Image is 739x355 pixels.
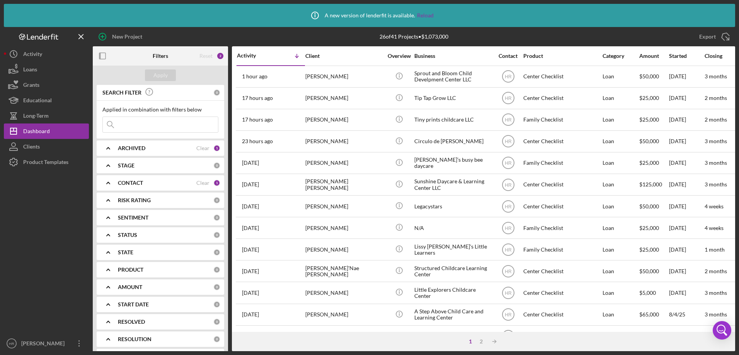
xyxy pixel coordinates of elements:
[505,117,512,123] text: HR
[505,139,512,144] text: HR
[669,218,704,238] div: [DATE]
[523,88,601,108] div: Center Checklist
[603,282,639,303] div: Loan
[639,66,668,87] div: $50,000
[669,196,704,216] div: [DATE]
[505,161,512,166] text: HR
[4,93,89,108] a: Educational
[414,53,492,59] div: Business
[118,162,135,169] b: STAGE
[505,269,512,274] text: HR
[4,77,89,93] button: Grants
[414,196,492,216] div: Legacystars
[639,153,668,173] div: $25,000
[705,268,727,274] time: 2 months
[102,106,218,113] div: Applied in combination with filters below
[213,301,220,308] div: 0
[305,239,383,260] div: [PERSON_NAME]
[639,261,668,281] div: $50,000
[505,204,512,209] text: HR
[705,246,725,253] time: 1 month
[118,284,142,290] b: AMOUNT
[669,326,704,347] div: [DATE]
[242,247,259,253] time: 2025-08-06 03:33
[305,261,383,281] div: [PERSON_NAME]'Nae [PERSON_NAME]
[669,282,704,303] div: [DATE]
[639,53,668,59] div: Amount
[414,153,492,173] div: [PERSON_NAME]’s busy bee daycare
[639,196,668,216] div: $50,000
[4,154,89,170] button: Product Templates
[705,138,727,144] time: 3 months
[23,62,37,79] div: Loans
[523,110,601,130] div: Family Checklist
[639,218,668,238] div: $25,000
[380,34,448,40] div: 26 of 41 Projects • $1,073,000
[414,174,492,195] div: Sunshine Daycare & Learning Center LLC
[603,88,639,108] div: Loan
[23,123,50,141] div: Dashboard
[414,88,492,108] div: Tip Tap Grow LLC
[153,69,168,81] div: Apply
[603,174,639,195] div: Loan
[242,95,273,101] time: 2025-08-11 22:49
[699,29,716,44] div: Export
[23,93,52,110] div: Educational
[213,284,220,291] div: 0
[669,261,704,281] div: [DATE]
[465,338,476,345] div: 1
[385,53,414,59] div: Overview
[639,110,668,130] div: $25,000
[669,174,704,195] div: [DATE]
[705,95,727,101] time: 2 months
[242,181,259,188] time: 2025-08-08 15:42
[523,66,601,87] div: Center Checklist
[118,319,145,325] b: RESOLVED
[216,52,224,60] div: 2
[242,160,259,166] time: 2025-08-10 04:43
[705,73,727,79] time: 3 months
[603,196,639,216] div: Loan
[523,196,601,216] div: Center Checklist
[705,203,724,210] time: 4 weeks
[505,182,512,188] text: HR
[691,29,735,44] button: Export
[242,73,267,79] time: 2025-08-12 14:34
[414,66,492,87] div: Sprout and Bloom Child Develpment Center LLC
[603,261,639,281] div: Loan
[639,88,668,108] div: $25,000
[118,336,152,342] b: RESOLUTION
[213,336,220,343] div: 0
[305,174,383,195] div: [PERSON_NAME] [PERSON_NAME]
[523,304,601,325] div: Center Checklist
[414,218,492,238] div: N/A
[414,131,492,152] div: Circulo de [PERSON_NAME]
[213,162,220,169] div: 0
[639,282,668,303] div: $5,000
[669,88,704,108] div: [DATE]
[603,66,639,87] div: Loan
[242,203,259,210] time: 2025-08-08 03:29
[705,311,727,318] time: 3 months
[305,282,383,303] div: [PERSON_NAME]
[603,53,639,59] div: Category
[118,197,151,203] b: RISK RATING
[196,145,209,151] div: Clear
[705,116,727,123] time: 2 months
[23,139,40,156] div: Clients
[603,153,639,173] div: Loan
[196,180,209,186] div: Clear
[603,110,639,130] div: Loan
[669,153,704,173] div: [DATE]
[23,154,68,172] div: Product Templates
[4,46,89,62] button: Activity
[118,301,149,308] b: START DATE
[213,266,220,273] div: 0
[153,53,168,59] b: Filters
[118,180,143,186] b: CONTACT
[4,62,89,77] button: Loans
[242,290,259,296] time: 2025-08-05 17:06
[414,239,492,260] div: Lissy [PERSON_NAME]'s Little Learners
